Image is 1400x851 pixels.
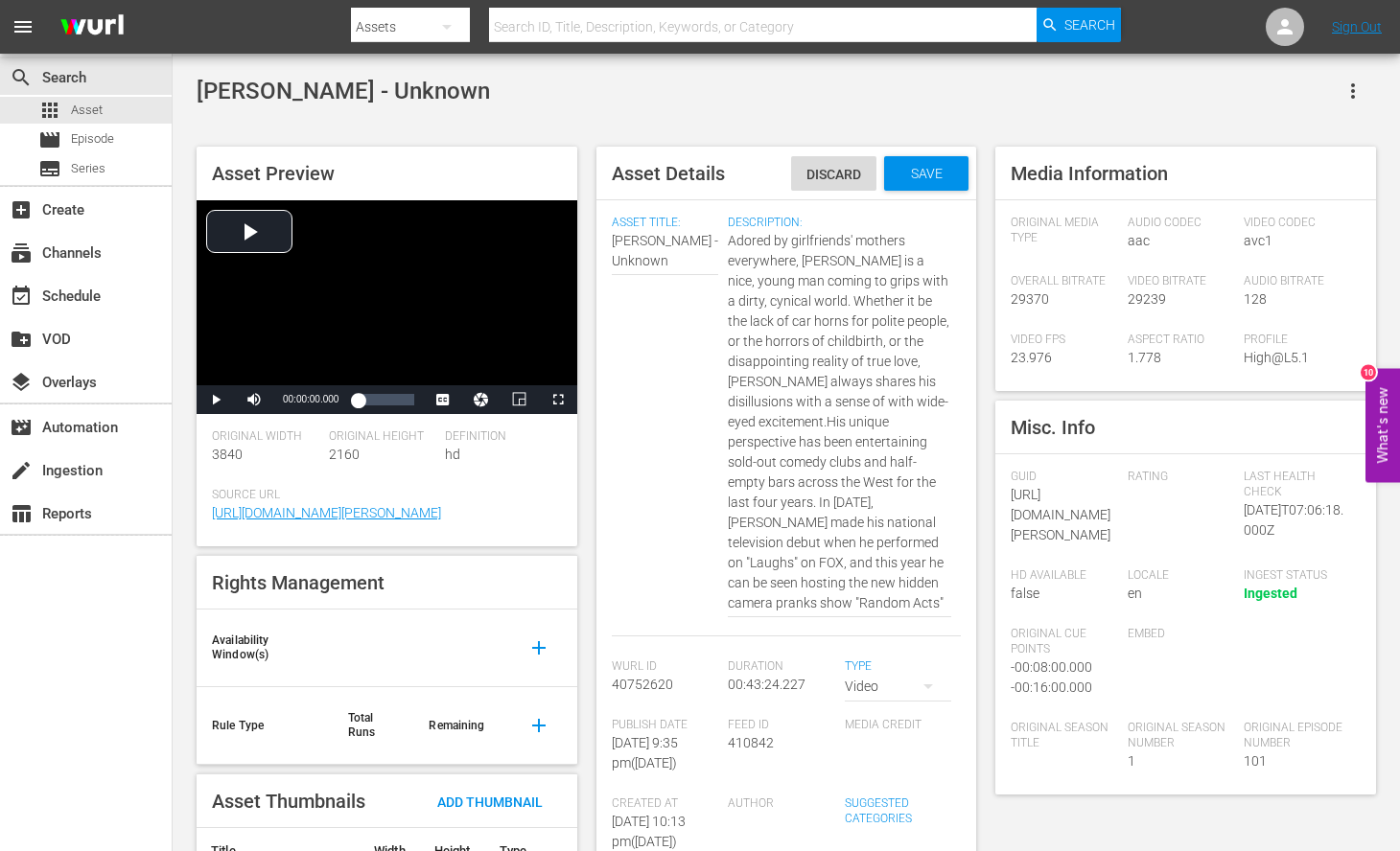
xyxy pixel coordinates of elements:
span: [DATE] 10:13 pm ( [DATE] ) [612,814,686,849]
span: Duration [728,659,835,675]
span: Automation [10,416,33,439]
span: [PERSON_NAME] - Unknown [197,78,490,104]
span: Media Information [1011,162,1168,185]
span: Source Url [212,488,552,503]
span: add [527,714,550,737]
span: Last Health Check [1244,470,1351,500]
span: menu [12,15,35,38]
span: Asset Details [612,162,725,185]
span: 410842 [728,735,774,750]
span: Overlays [10,371,33,394]
span: Author [728,796,835,812]
button: Jump To Time [462,385,501,414]
button: Mute [235,385,273,414]
a: Sign Out [1332,19,1382,34]
button: Captions [424,385,462,414]
span: 29239 [1128,291,1166,307]
button: Fullscreen [539,385,577,414]
span: en [1128,586,1142,601]
span: 101 [1244,753,1267,769]
span: 3840 [212,447,243,462]
span: 29370 [1011,291,1049,307]
span: VOD [10,328,33,351]
span: Media Credit [845,718,952,733]
span: 40752620 [612,677,673,692]
span: Audio Bitrate [1244,274,1351,289]
span: HD Available [1011,568,1118,584]
span: Discard [791,167,876,182]
div: Video [845,659,952,713]
span: Asset Thumbnails [212,790,365,813]
div: - 00:08:00.000 [1011,657,1118,678]
span: Feed ID [728,718,835,733]
button: Open Feedback Widget [1365,369,1400,483]
span: Asset Preview [212,162,335,185]
span: Original Cue Points [1011,627,1118,657]
div: - 00:16:00.000 [1011,678,1118,698]
span: hd [445,447,460,462]
span: GUID [1011,470,1118,485]
span: Search [1064,8,1115,42]
span: Original Season Number [1128,721,1235,751]
span: Definition [445,429,552,445]
button: add [516,702,562,748]
button: Discard [791,156,876,191]
span: [DATE] 9:35 pm ( [DATE] ) [612,735,678,770]
span: Video Codec [1244,216,1351,231]
span: Publish Date [612,718,719,733]
textarea: Adored by girlfriends' mothers everywhere, [PERSON_NAME] is a nice, young man coming to grips wit... [728,231,951,613]
span: Rating [1128,470,1235,485]
span: Profile [1244,333,1351,348]
button: Search [1037,8,1121,42]
span: Asset [71,101,103,120]
span: Locale [1128,568,1235,584]
span: 1.778 [1128,350,1161,365]
span: Save [896,166,958,181]
th: Rule Type [197,687,333,765]
span: Original Width [212,429,319,445]
div: Video Player [197,200,577,414]
span: aac [1128,233,1150,248]
div: Progress Bar [358,394,413,405]
span: Asset Title: [612,216,719,231]
span: add [527,636,550,659]
span: Video Bitrate [1128,274,1235,289]
textarea: [PERSON_NAME] - Unknown [612,231,719,271]
span: Reports [10,502,33,525]
span: 00:43:24.227 [728,677,805,692]
img: ans4CAIJ8jUAAAAAAAAAAAAAAAAAAAAAAAAgQb4GAAAAAAAAAAAAAAAAAAAAAAAAJMjXAAAAAAAAAAAAAAAAAAAAAAAAgAT5G... [46,5,138,50]
span: 1 [1128,753,1135,769]
span: High@L5.1 [1244,350,1309,365]
th: Remaining [413,687,500,765]
span: [DATE]T07:06:18.000Z [1244,502,1343,538]
th: Availability Window(s) [197,609,333,687]
span: Search [10,66,33,89]
span: Embed [1128,627,1235,642]
button: Play [197,385,235,414]
span: Wurl Id [612,659,719,675]
a: [URL][DOMAIN_NAME][PERSON_NAME] [212,505,441,520]
span: 00:00:00.000 [283,394,338,404]
span: Channels [10,241,33,264]
span: 23.976 [1011,350,1052,365]
th: Total Runs [333,687,414,765]
span: Video FPS [1011,333,1118,348]
span: Episode [71,129,114,149]
span: Schedule [10,285,33,308]
span: Rights Management [212,571,385,594]
span: 2160 [329,447,360,462]
button: Save [884,156,968,191]
span: Misc. Info [1011,416,1095,439]
span: false [1011,586,1039,601]
span: Asset [38,99,61,122]
span: Series [71,159,105,178]
span: Original Height [329,429,436,445]
button: add [516,625,562,671]
span: Ingestion [10,459,33,482]
span: Ingested [1244,586,1297,601]
span: 128 [1244,291,1267,307]
span: avc1 [1244,233,1272,248]
span: Suggested Categories [845,796,952,827]
span: Audio Codec [1128,216,1235,231]
span: Description: [728,216,951,231]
